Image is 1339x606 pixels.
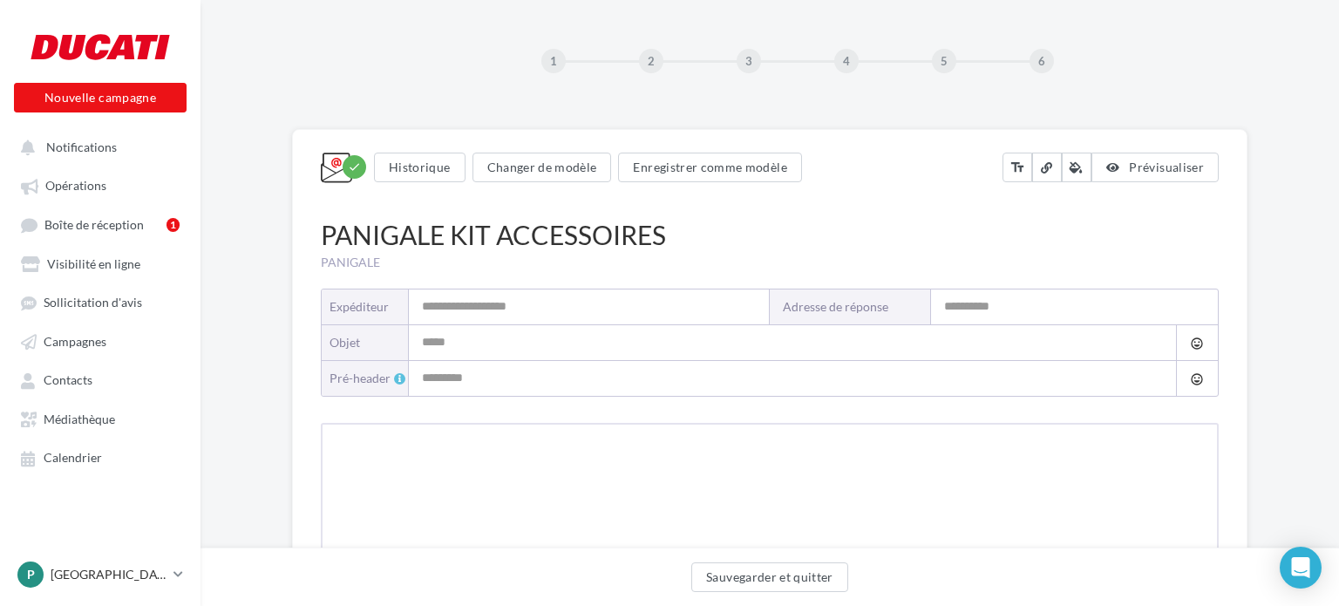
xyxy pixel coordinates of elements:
div: 5 [932,49,956,73]
button: tag_faces [1176,325,1217,360]
iframe: Something wrong... [321,423,1219,557]
button: Prévisualiser [1091,153,1219,182]
a: Contacts [10,364,190,395]
span: Contacts [44,373,92,388]
a: P [GEOGRAPHIC_DATA] [14,558,187,591]
div: Open Intercom Messenger [1280,547,1322,589]
button: Nouvelle campagne [14,83,187,112]
button: Changer de modèle [472,153,612,182]
i: tag_faces [1190,372,1204,386]
div: 4 [834,49,859,73]
span: Boîte de réception [44,217,144,232]
div: objet [330,334,395,351]
button: Historique [374,153,466,182]
div: 6 [1030,49,1054,73]
a: Sollicitation d'avis [10,286,190,317]
span: Campagnes [44,334,106,349]
div: 2 [639,49,663,73]
span: P [27,566,35,583]
a: Médiathèque [10,403,190,434]
a: Visibilité en ligne [10,248,190,279]
div: 1 [541,49,566,73]
div: Modifications enregistrées [343,155,366,179]
span: Sollicitation d'avis [44,296,142,310]
button: Enregistrer comme modèle [618,153,801,182]
span: Médiathèque [44,412,115,426]
span: Opérations [45,179,106,194]
span: Notifications [46,140,117,154]
button: text_fields [1003,153,1032,182]
div: 3 [737,49,761,73]
i: text_fields [1009,159,1025,176]
i: tag_faces [1190,337,1204,351]
div: Pré-header [330,370,409,387]
p: [GEOGRAPHIC_DATA] [51,566,167,583]
button: Sauvegarder et quitter [691,562,848,592]
a: Calendrier [10,441,190,473]
a: Opérations [10,169,190,201]
div: PANIGALE KIT ACCESSOIRES [321,216,1219,254]
label: Adresse de réponse [770,289,931,324]
span: Calendrier [44,451,102,466]
div: 1 [167,218,180,232]
a: Boîte de réception1 [10,208,190,241]
span: Prévisualiser [1129,160,1204,174]
i: check [348,160,361,174]
div: PANIGALE [321,254,1219,271]
button: tag_faces [1176,361,1217,396]
button: Notifications [10,131,183,162]
a: Campagnes [10,325,190,357]
span: Visibilité en ligne [47,256,140,271]
div: Expéditeur [330,298,395,316]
